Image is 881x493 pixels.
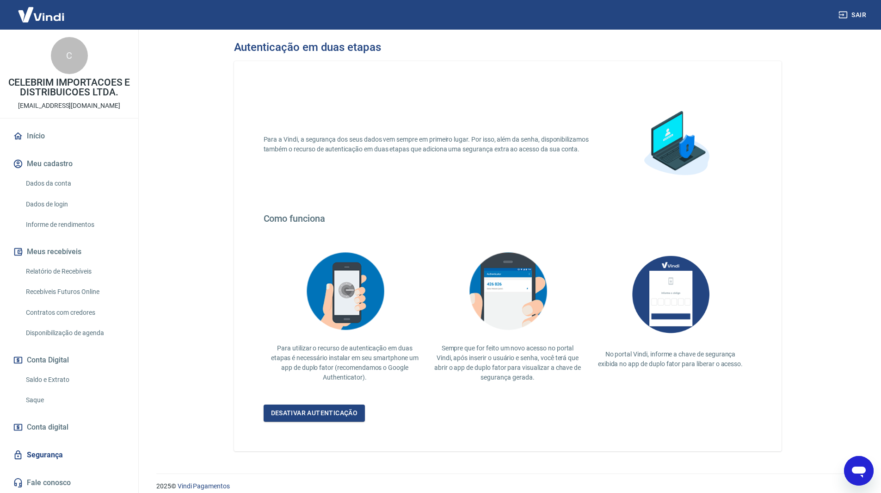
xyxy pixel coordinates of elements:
a: Conta digital [11,417,127,437]
a: Segurança [11,445,127,465]
p: Para utilizar o recurso de autenticação em duas etapas é necessário instalar em seu smartphone um... [271,343,419,382]
img: explication-mfa3.c449ef126faf1c3e3bb9.png [462,246,554,336]
a: Desativar autenticação [264,405,365,422]
img: explication-mfa2.908d58f25590a47144d3.png [299,246,391,336]
p: [EMAIL_ADDRESS][DOMAIN_NAME] [18,101,120,111]
a: Saque [22,391,127,410]
a: Recebíveis Futuros Online [22,282,127,301]
a: Contratos com credores [22,303,127,322]
a: Relatório de Recebíveis [22,262,127,281]
a: Fale conosco [11,473,127,493]
a: Saldo e Extrato [22,370,127,389]
p: CELEBRIM IMPORTACOES E DISTRIBUICOES LTDA. [7,78,131,97]
p: Para a Vindi, a segurança dos seus dados vem sempre em primeiro lugar. Por isso, além da senha, d... [264,135,600,154]
a: Disponibilização de agenda [22,324,127,343]
p: Sempre que for feito um novo acesso no portal Vindi, após inserir o usuário e senha, você terá qu... [434,343,582,382]
button: Conta Digital [11,350,127,370]
iframe: Botão para abrir a janela de mensagens [844,456,874,486]
p: 2025 © [156,481,859,491]
button: Sair [837,6,870,24]
p: No portal Vindi, informe a chave de segurança exibida no app de duplo fator para liberar o acesso. [597,349,745,369]
h3: Autenticação em duas etapas [234,41,381,54]
img: Vindi [11,0,71,29]
h4: Como funciona [264,213,752,224]
a: Vindi Pagamentos [178,482,230,490]
a: Início [11,126,127,146]
a: Informe de rendimentos [22,215,127,234]
button: Meus recebíveis [11,242,127,262]
div: C [51,37,88,74]
a: Dados de login [22,195,127,214]
img: AUbNX1O5CQAAAABJRU5ErkJggg== [624,246,717,342]
a: Dados da conta [22,174,127,193]
span: Conta digital [27,421,68,434]
img: explication-mfa1.88a31355a892c34851cc.png [630,98,722,191]
button: Meu cadastro [11,154,127,174]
